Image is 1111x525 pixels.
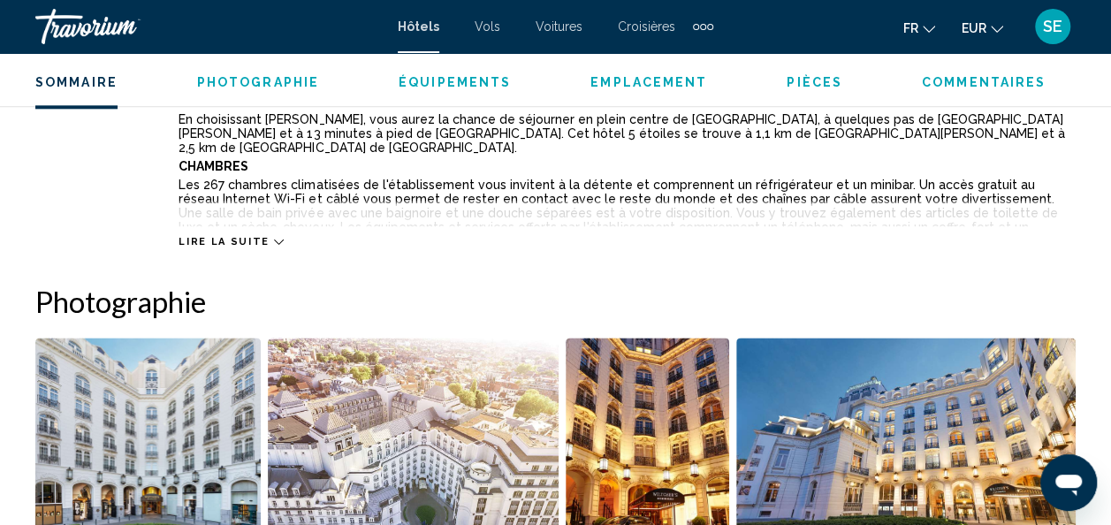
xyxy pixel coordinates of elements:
[922,75,1046,89] span: Commentaires
[179,159,248,173] b: Chambres
[1030,8,1076,45] button: User Menu
[35,94,134,226] div: La description
[399,74,511,90] button: Équipements
[179,112,1076,155] p: En choisissant [PERSON_NAME], vous aurez la chance de séjourner en plein centre de [GEOGRAPHIC_DA...
[787,75,842,89] span: Pièces
[962,21,986,35] span: EUR
[903,15,935,41] button: Change language
[197,74,319,90] button: Photographie
[590,74,707,90] button: Emplacement
[35,74,118,90] button: Sommaire
[399,75,511,89] span: Équipements
[35,75,118,89] span: Sommaire
[903,21,918,35] span: fr
[35,9,380,44] a: Travorium
[179,178,1076,248] p: Les 267 chambres climatisées de l'établissement vous invitent à la détente et comprennent un réfr...
[179,236,269,247] span: Lire la suite
[1040,454,1097,511] iframe: Bouton de lancement de la fenêtre de messagerie
[787,74,842,90] button: Pièces
[922,74,1046,90] button: Commentaires
[35,284,1076,319] h2: Photographie
[179,235,283,248] button: Lire la suite
[398,19,439,34] a: Hôtels
[1043,18,1062,35] span: SE
[962,15,1003,41] button: Change currency
[590,75,707,89] span: Emplacement
[197,75,319,89] span: Photographie
[618,19,675,34] a: Croisières
[475,19,500,34] a: Vols
[693,12,713,41] button: Extra navigation items
[536,19,582,34] a: Voitures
